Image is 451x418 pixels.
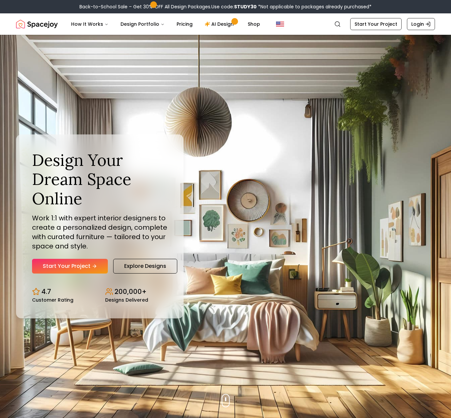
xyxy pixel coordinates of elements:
[32,259,108,274] a: Start Your Project
[171,17,198,31] a: Pricing
[199,17,241,31] a: AI Design
[16,17,58,31] a: Spacejoy
[350,18,402,30] a: Start Your Project
[41,287,51,296] p: 4.7
[32,282,168,302] div: Design stats
[32,150,168,208] h1: Design Your Dream Space Online
[16,17,58,31] img: Spacejoy Logo
[242,17,265,31] a: Shop
[115,287,147,296] p: 200,000+
[79,3,372,10] div: Back-to-School Sale – Get 30% OFF All Design Packages.
[257,3,372,10] span: *Not applicable to packages already purchased*
[66,17,114,31] button: How It Works
[32,298,73,302] small: Customer Rating
[276,20,284,28] img: United States
[105,298,148,302] small: Designs Delivered
[16,13,435,35] nav: Global
[32,213,168,251] p: Work 1:1 with expert interior designers to create a personalized design, complete with curated fu...
[211,3,257,10] span: Use code:
[115,17,170,31] button: Design Portfolio
[113,259,177,274] a: Explore Designs
[66,17,265,31] nav: Main
[234,3,257,10] b: STUDY30
[407,18,435,30] a: Login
